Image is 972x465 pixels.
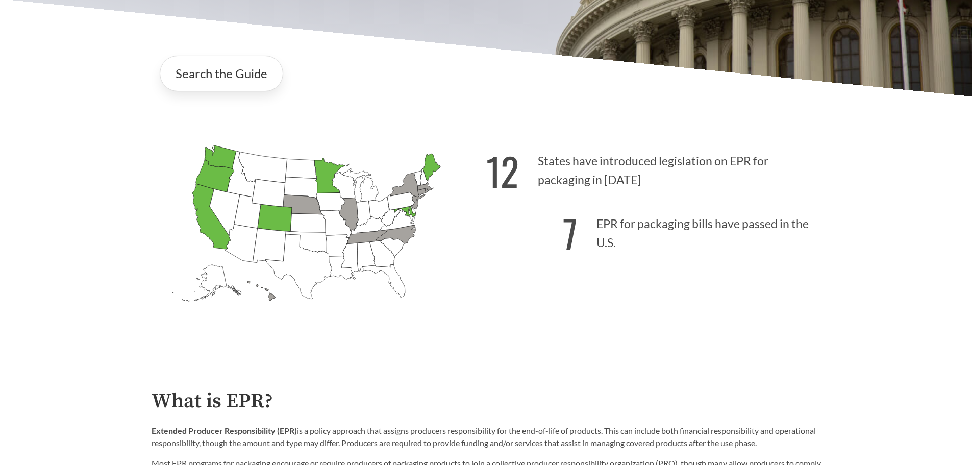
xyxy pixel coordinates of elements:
[486,199,821,262] p: EPR for packaging bills have passed in the U.S.
[152,390,821,413] h2: What is EPR?
[486,136,821,199] p: States have introduced legislation on EPR for packaging in [DATE]
[152,426,297,435] strong: Extended Producer Responsibility (EPR)
[152,425,821,449] p: is a policy approach that assigns producers responsibility for the end-of-life of products. This ...
[563,205,578,261] strong: 7
[486,142,519,199] strong: 12
[160,56,283,91] a: Search the Guide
